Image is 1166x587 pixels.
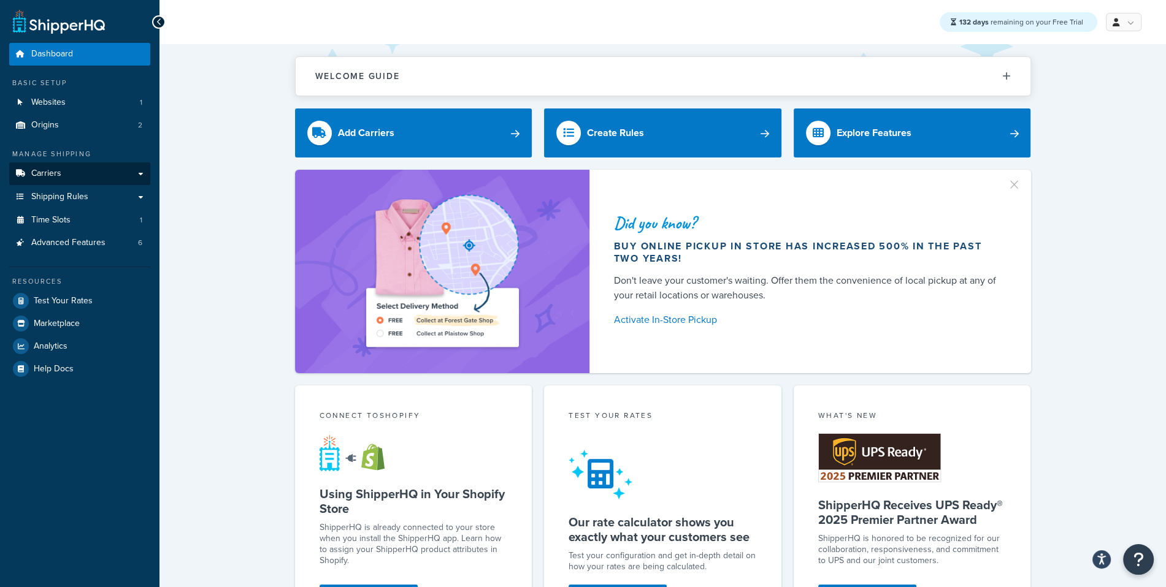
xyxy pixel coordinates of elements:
[31,215,71,225] span: Time Slots
[138,238,142,248] span: 6
[338,124,394,142] div: Add Carriers
[34,364,74,374] span: Help Docs
[837,124,911,142] div: Explore Features
[31,97,66,108] span: Websites
[9,162,150,185] a: Carriers
[9,78,150,88] div: Basic Setup
[9,358,150,380] a: Help Docs
[320,410,508,424] div: Connect to Shopify
[320,522,508,566] p: ShipperHQ is already connected to your store when you install the ShipperHQ app. Learn how to ass...
[569,410,757,424] div: Test your rates
[1123,544,1154,575] button: Open Resource Center
[31,49,73,59] span: Dashboard
[9,114,150,137] li: Origins
[140,215,142,225] span: 1
[295,108,532,157] a: Add Carriers
[794,108,1031,157] a: Explore Features
[9,232,150,254] li: Advanced Features
[569,515,757,544] h5: Our rate calculator shows you exactly what your customers see
[959,17,1083,28] span: remaining on your Free Trial
[34,341,67,352] span: Analytics
[31,169,61,179] span: Carriers
[9,312,150,335] a: Marketplace
[9,276,150,287] div: Resources
[9,209,150,232] li: Time Slots
[9,114,150,137] a: Origins2
[331,188,553,355] img: ad-shirt-map-b0359fc47e01cab431d101c4b569394f6a03f54285957d908178d52f29eb9668.png
[315,72,400,81] h2: Welcome Guide
[9,149,150,159] div: Manage Shipping
[818,410,1007,424] div: What's New
[9,186,150,208] a: Shipping Rules
[296,57,1030,96] button: Welcome Guide
[31,120,59,131] span: Origins
[31,192,88,202] span: Shipping Rules
[818,498,1007,527] h5: ShipperHQ Receives UPS Ready® 2025 Premier Partner Award
[569,550,757,572] div: Test your configuration and get in-depth detail on how your rates are being calculated.
[818,533,1007,566] p: ShipperHQ is honored to be recognized for our collaboration, responsiveness, and commitment to UP...
[614,214,1002,232] div: Did you know?
[614,311,1002,328] a: Activate In-Store Pickup
[9,232,150,254] a: Advanced Features6
[614,240,1002,265] div: Buy online pickup in store has increased 500% in the past two years!
[138,120,142,131] span: 2
[320,434,396,471] img: connect-shq-shopify-9b9a8c5a.svg
[9,91,150,114] a: Websites1
[959,17,989,28] strong: 132 days
[34,319,80,329] span: Marketplace
[9,335,150,357] a: Analytics
[320,487,508,516] h5: Using ShipperHQ in Your Shopify Store
[9,43,150,66] a: Dashboard
[614,273,1002,303] div: Don't leave your customer's waiting. Offer them the convenience of local pickup at any of your re...
[34,296,93,306] span: Test Your Rates
[9,209,150,232] a: Time Slots1
[31,238,105,248] span: Advanced Features
[587,124,644,142] div: Create Rules
[9,290,150,312] a: Test Your Rates
[140,97,142,108] span: 1
[544,108,781,157] a: Create Rules
[9,91,150,114] li: Websites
